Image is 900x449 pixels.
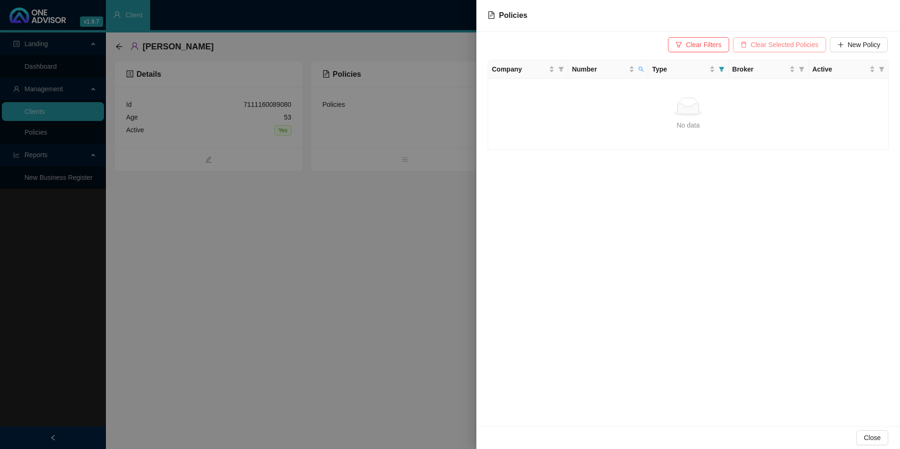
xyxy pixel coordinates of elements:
[496,120,881,130] div: No data
[809,60,889,79] th: Active
[830,37,888,52] button: New Policy
[568,60,648,79] th: Number
[837,41,844,48] span: plus
[732,64,787,74] span: Broker
[652,64,707,74] span: Type
[492,64,547,74] span: Company
[729,60,809,79] th: Broker
[686,40,721,50] span: Clear Filters
[864,433,881,443] span: Close
[719,66,724,72] span: filter
[717,62,726,76] span: filter
[877,62,886,76] span: filter
[636,62,646,76] span: search
[848,40,880,50] span: New Policy
[648,60,728,79] th: Type
[740,41,747,48] span: delete
[558,66,564,72] span: filter
[638,66,644,72] span: search
[572,64,627,74] span: Number
[797,62,806,76] span: filter
[668,37,729,52] button: Clear Filters
[499,11,527,19] span: Policies
[812,64,868,74] span: Active
[488,11,495,19] span: file-text
[751,40,819,50] span: Clear Selected Policies
[675,41,682,48] span: filter
[556,62,566,76] span: filter
[879,66,884,72] span: filter
[856,430,888,445] button: Close
[733,37,826,52] button: Clear Selected Policies
[799,66,804,72] span: filter
[488,60,568,79] th: Company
